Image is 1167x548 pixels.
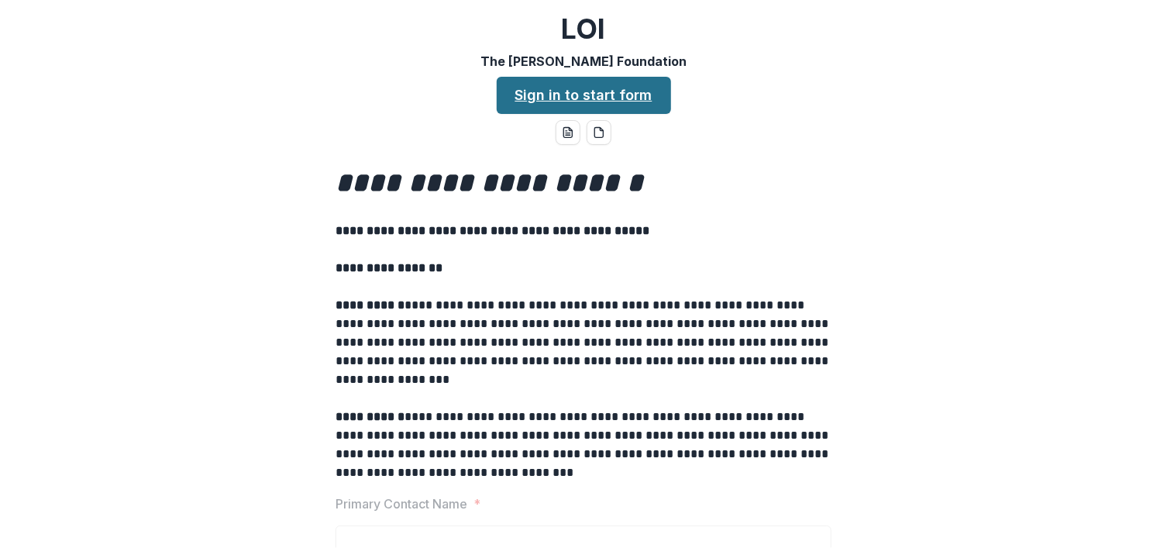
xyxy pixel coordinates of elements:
[480,52,687,71] p: The [PERSON_NAME] Foundation
[587,120,611,145] button: pdf-download
[556,120,580,145] button: word-download
[562,12,606,46] h2: LOI
[497,77,671,114] a: Sign in to start form
[336,495,467,513] p: Primary Contact Name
